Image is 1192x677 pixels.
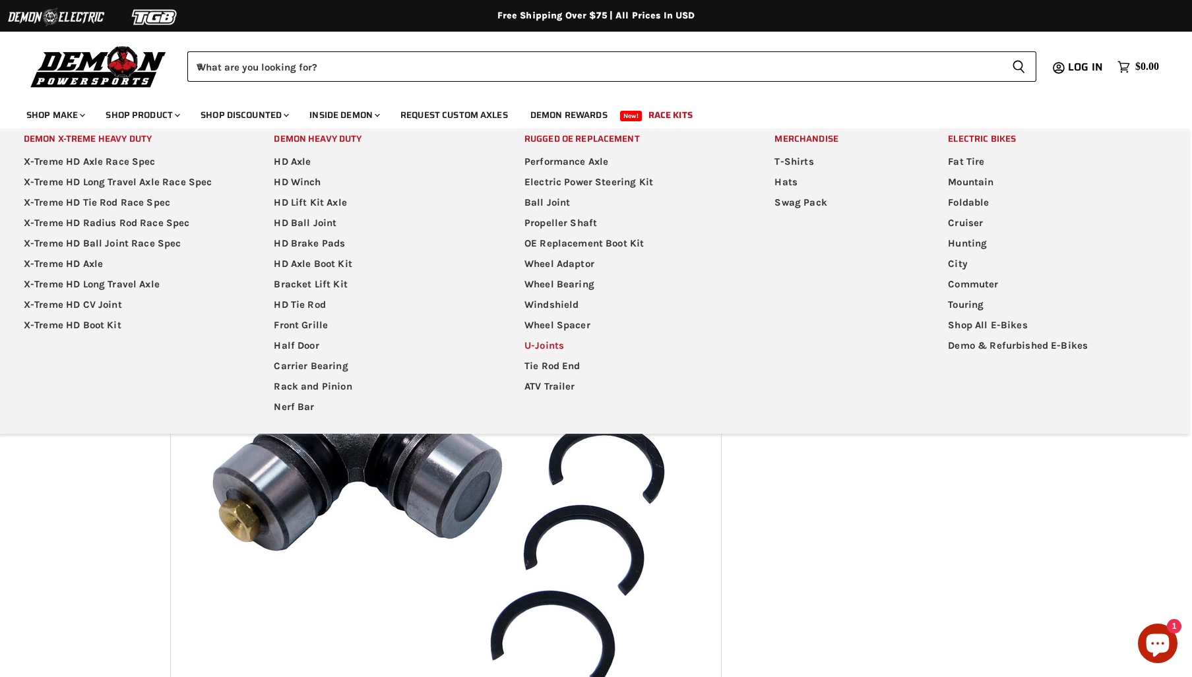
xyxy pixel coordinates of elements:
a: X-Treme HD Axle Race Spec [7,152,255,172]
a: Request Custom Axles [391,102,518,129]
a: Demon X-treme Heavy Duty [7,129,255,149]
a: Shop Make [16,102,93,129]
a: X-Treme HD Boot Kit [7,315,255,336]
a: $0.00 [1111,57,1166,76]
a: Shop All E-Bikes [931,315,1179,336]
a: Inside Demon [299,102,388,129]
a: Electric Bikes [931,129,1179,149]
span: Log in [1068,59,1103,75]
a: Race Kits [639,102,703,129]
a: Hunting [931,233,1179,254]
a: Wheel Adaptor [508,254,756,274]
a: ATV Trailer [508,376,756,397]
img: TGB Logo 2 [106,5,204,30]
a: T-Shirts [758,152,929,172]
a: Wheel Spacer [508,315,756,336]
div: Free Shipping Over $75 | All Prices In USD [69,10,1124,22]
inbox-online-store-chat: Shopify online store chat [1134,624,1181,666]
a: Shop Discounted [191,102,297,129]
a: Demo & Refurbished E-Bikes [931,336,1179,356]
img: Demon Electric Logo 2 [7,5,106,30]
a: Front Grille [257,315,505,336]
a: X-Treme HD Ball Joint Race Spec [7,233,255,254]
a: Bracket Lift Kit [257,274,505,295]
a: OE Replacement Boot Kit [508,233,756,254]
a: Demon Rewards [520,102,617,129]
a: HD Axle Boot Kit [257,254,505,274]
a: Ball Joint [508,192,756,213]
a: Wheel Bearing [508,274,756,295]
input: When autocomplete results are available use up and down arrows to review and enter to select [187,51,1001,82]
a: X-Treme HD Long Travel Axle [7,274,255,295]
a: Mountain [931,172,1179,192]
a: Electric Power Steering Kit [508,172,756,192]
a: HD Lift Kit Axle [257,192,505,213]
img: Demon Powersports [26,43,171,90]
a: Commuter [931,274,1179,295]
a: Windshield [508,295,756,315]
a: HD Axle [257,152,505,172]
a: X-Treme HD Axle [7,254,255,274]
a: Demon Heavy Duty [257,129,505,149]
a: Rugged OE Replacement [508,129,756,149]
a: X-Treme HD Long Travel Axle Race Spec [7,172,255,192]
form: Product [187,51,1036,82]
a: Log in [1062,61,1111,73]
a: Foldable [931,192,1179,213]
ul: Main menu [16,96,1156,129]
button: Search [1001,51,1036,82]
a: Tie Rod End [508,356,756,376]
a: Performance Axle [508,152,756,172]
a: Cruiser [931,213,1179,233]
span: $0.00 [1135,61,1159,73]
ul: Main menu [7,152,255,336]
a: Nerf Bar [257,397,505,417]
a: U-Joints [508,336,756,356]
ul: Main menu [508,152,756,397]
ul: Main menu [931,152,1179,356]
a: Touring [931,295,1179,315]
a: HD Brake Pads [257,233,505,254]
a: City [931,254,1179,274]
ul: Main menu [257,152,505,417]
a: X-Treme HD CV Joint [7,295,255,315]
a: HD Tie Rod [257,295,505,315]
a: Hats [758,172,929,192]
a: X-Treme HD Radius Rod Race Spec [7,213,255,233]
a: Half Door [257,336,505,356]
a: HD Ball Joint [257,213,505,233]
ul: Main menu [758,152,929,213]
a: Swag Pack [758,192,929,213]
span: New! [620,111,643,121]
a: Merchandise [758,129,929,149]
a: Carrier Bearing [257,356,505,376]
a: HD Winch [257,172,505,192]
a: Propeller Shaft [508,213,756,233]
a: Rack and Pinion [257,376,505,397]
a: Shop Product [96,102,188,129]
a: X-Treme HD Tie Rod Race Spec [7,192,255,213]
a: Fat Tire [931,152,1179,172]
